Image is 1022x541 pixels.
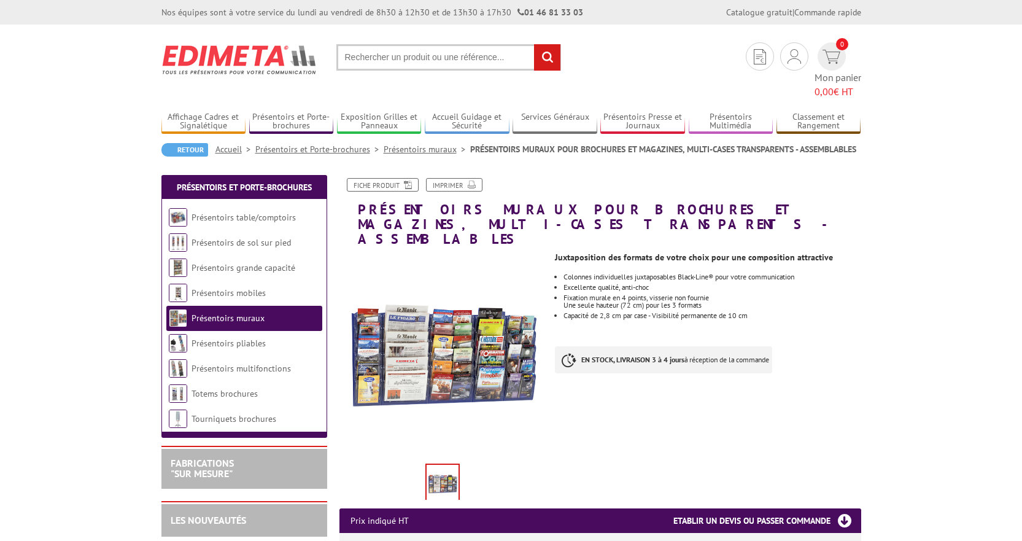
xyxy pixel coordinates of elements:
a: Présentoirs de sol sur pied [192,237,291,248]
a: Présentoirs et Porte-brochures [255,144,384,155]
img: Présentoirs pliables [169,334,187,352]
span: € HT [815,85,861,99]
img: Présentoirs de sol sur pied [169,233,187,252]
a: devis rapide 0 Mon panier 0,00€ HT [815,42,861,99]
a: Retour [161,143,208,157]
strong: EN STOCK, LIVRAISON 3 à 4 jours [581,355,684,364]
a: Présentoirs et Porte-brochures [177,182,312,193]
strong: Juxtaposition des formats de votre choix pour une composition attractive [555,252,833,263]
a: FABRICATIONS"Sur Mesure" [171,457,234,480]
h1: PRÉSENTOIRS MURAUX POUR BROCHURES ET MAGAZINES, MULTI-CASES TRANSPARENTS - ASSEMBLABLES [330,178,870,247]
img: devis rapide [823,50,840,64]
img: Totems brochures [169,384,187,403]
a: Accueil [215,144,255,155]
a: Accueil Guidage et Sécurité [425,112,509,132]
p: Prix indiqué HT [350,508,409,533]
a: Présentoirs mobiles [192,287,266,298]
input: Rechercher un produit ou une référence... [336,44,561,71]
a: Présentoirs muraux [384,144,470,155]
a: Totems brochures [192,388,258,399]
a: Tourniquets brochures [192,413,276,424]
img: presentoirs_muraux_410526_1.jpg [339,252,546,459]
img: presentoirs_muraux_410526_1.jpg [427,465,459,503]
li: Colonnes individuelles juxtaposables Black-Line® pour votre communication [563,273,861,281]
a: LES NOUVEAUTÉS [171,514,246,526]
img: Présentoirs mobiles [169,284,187,302]
a: Affichage Cadres et Signalétique [161,112,246,132]
a: Imprimer [426,178,482,192]
a: Présentoirs grande capacité [192,262,295,273]
li: Capacité de 2,8 cm par case - Visibilité permanente de 10 cm [563,312,861,319]
a: Présentoirs pliables [192,338,266,349]
a: Commande rapide [794,7,861,18]
a: Classement et Rangement [776,112,861,132]
span: 0 [836,38,848,50]
h3: Etablir un devis ou passer commande [673,508,861,533]
a: Services Généraux [513,112,597,132]
div: | [726,6,861,18]
img: Présentoirs table/comptoirs [169,208,187,227]
img: Présentoirs muraux [169,309,187,327]
a: Présentoirs Multimédia [689,112,773,132]
a: Présentoirs et Porte-brochures [249,112,334,132]
span: 0,00 [815,85,834,98]
img: Présentoirs grande capacité [169,259,187,277]
a: Catalogue gratuit [726,7,792,18]
a: Présentoirs table/comptoirs [192,212,296,223]
a: Présentoirs multifonctions [192,363,291,374]
span: Mon panier [815,71,861,99]
div: Nos équipes sont à votre service du lundi au vendredi de 8h30 à 12h30 et de 13h30 à 17h30 [161,6,583,18]
p: à réception de la commande [555,346,772,373]
img: devis rapide [754,49,766,64]
strong: 01 46 81 33 03 [517,7,583,18]
a: Présentoirs Presse et Journaux [600,112,685,132]
a: Exposition Grilles et Panneaux [337,112,422,132]
img: Edimeta [161,37,318,82]
img: Présentoirs multifonctions [169,359,187,378]
a: Fiche produit [347,178,419,192]
li: Fixation murale en 4 points, visserie non fournie Une seule hauteur (72 cm) pour les 3 formats [563,294,861,309]
img: Tourniquets brochures [169,410,187,428]
a: Présentoirs muraux [192,313,265,324]
img: devis rapide [788,49,801,64]
li: PRÉSENTOIRS MURAUX POUR BROCHURES ET MAGAZINES, MULTI-CASES TRANSPARENTS - ASSEMBLABLES [470,143,856,155]
input: rechercher [534,44,560,71]
li: Excellente qualité, anti-choc [563,284,861,291]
